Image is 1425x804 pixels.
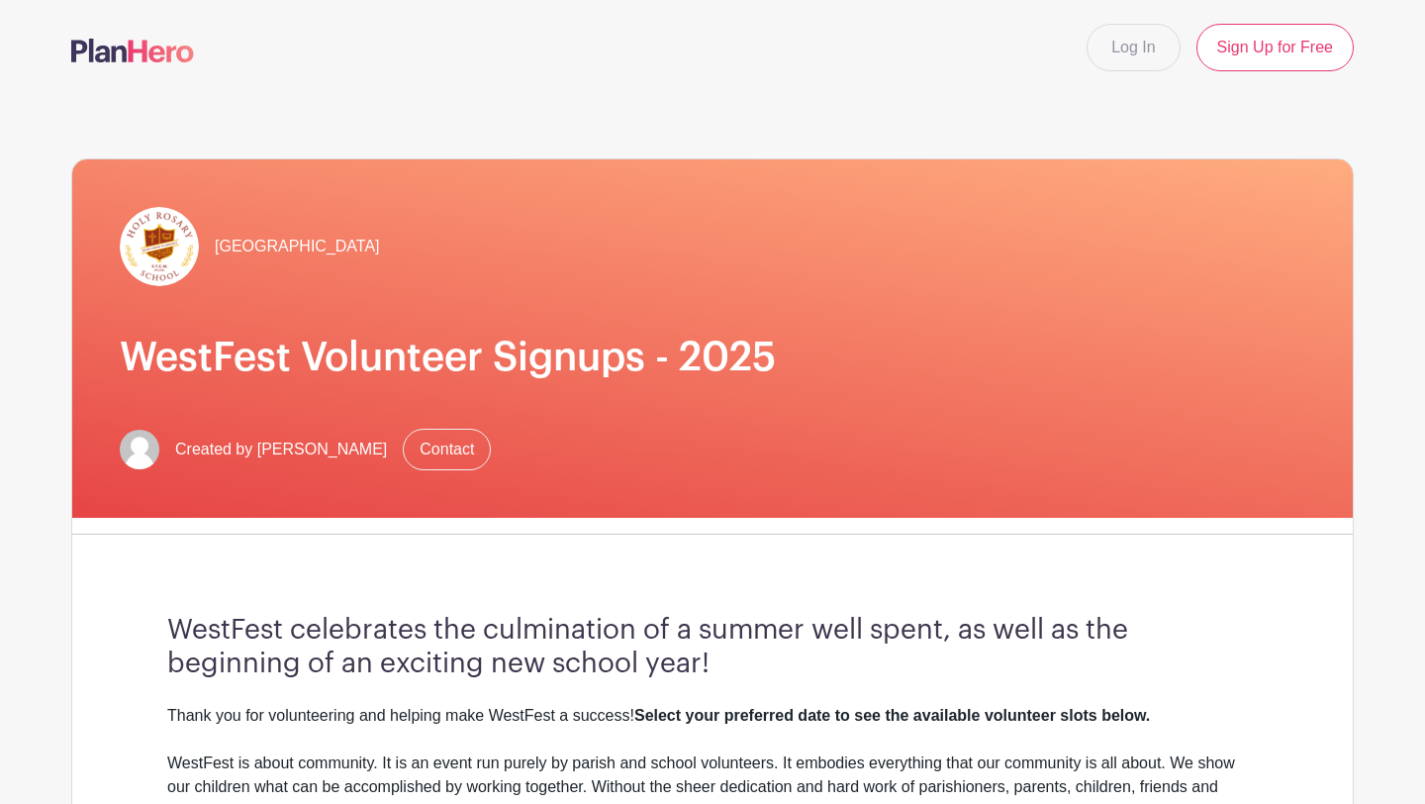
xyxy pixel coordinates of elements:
img: logo-507f7623f17ff9eddc593b1ce0a138ce2505c220e1c5a4e2b4648c50719b7d32.svg [71,39,194,62]
span: Created by [PERSON_NAME] [175,438,387,461]
span: [GEOGRAPHIC_DATA] [215,235,380,258]
a: Contact [403,429,491,470]
div: Thank you for volunteering and helping make WestFest a success! [167,704,1258,728]
strong: Select your preferred date to see the available volunteer slots below. [634,707,1150,724]
h1: WestFest Volunteer Signups - 2025 [120,334,1305,381]
img: hr-logo-circle.png [120,207,199,286]
h3: WestFest celebrates the culmination of a summer well spent, as well as the beginning of an exciti... [167,614,1258,680]
img: default-ce2991bfa6775e67f084385cd625a349d9dcbb7a52a09fb2fda1e96e2d18dcdb.png [120,430,159,469]
a: Sign Up for Free [1196,24,1354,71]
a: Log In [1087,24,1180,71]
